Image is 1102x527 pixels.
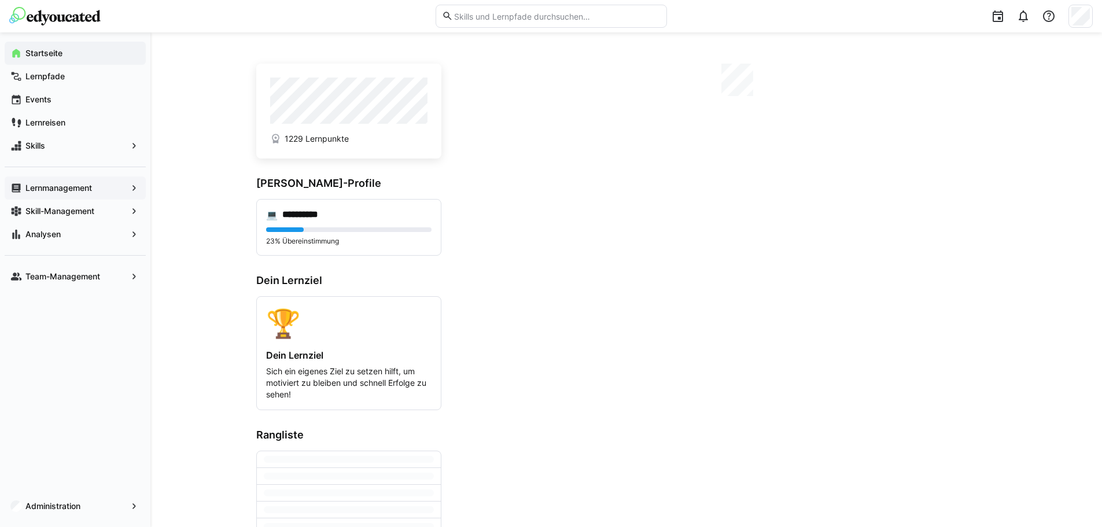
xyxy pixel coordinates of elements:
[266,306,432,340] div: 🏆
[266,209,278,220] div: 💻️
[266,237,432,246] p: 23% Übereinstimmung
[266,366,432,400] p: Sich ein eigenes Ziel zu setzen hilft, um motiviert zu bleiben und schnell Erfolge zu sehen!
[256,274,441,287] h3: Dein Lernziel
[256,177,441,190] h3: [PERSON_NAME]-Profile
[453,11,660,21] input: Skills und Lernpfade durchsuchen…
[266,349,432,361] h4: Dein Lernziel
[256,429,441,441] h3: Rangliste
[285,133,349,145] span: 1229 Lernpunkte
